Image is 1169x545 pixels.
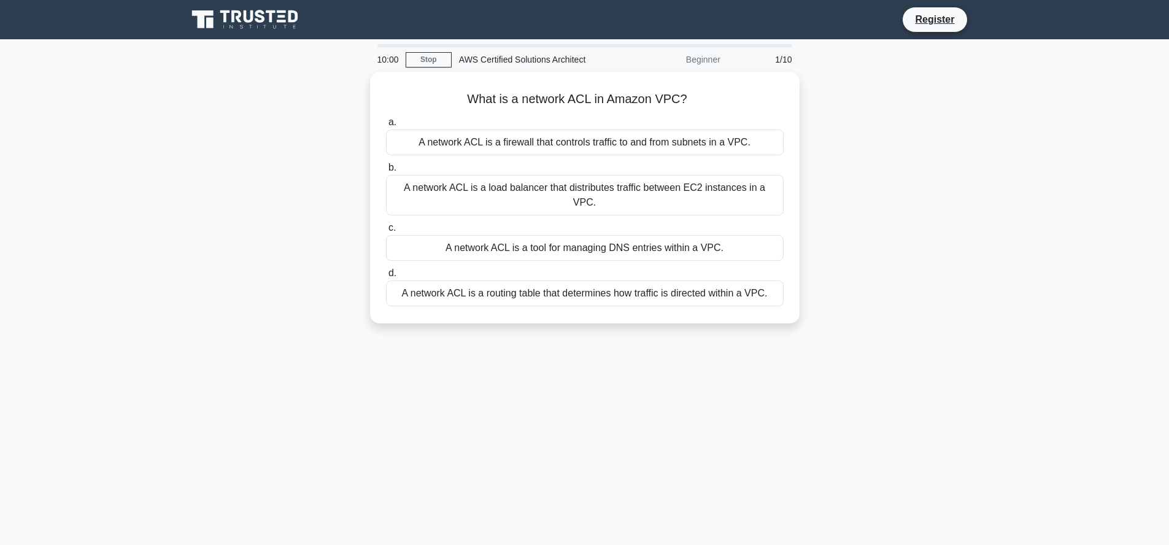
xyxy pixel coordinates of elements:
div: A network ACL is a tool for managing DNS entries within a VPC. [386,235,784,261]
div: A network ACL is a routing table that determines how traffic is directed within a VPC. [386,280,784,306]
span: b. [388,162,396,172]
div: A network ACL is a firewall that controls traffic to and from subnets in a VPC. [386,129,784,155]
a: Stop [406,52,452,68]
a: Register [908,12,962,27]
h5: What is a network ACL in Amazon VPC? [385,91,785,107]
span: c. [388,222,396,233]
span: d. [388,268,396,278]
div: 10:00 [370,47,406,72]
div: Beginner [620,47,728,72]
div: A network ACL is a load balancer that distributes traffic between EC2 instances in a VPC. [386,175,784,215]
span: a. [388,117,396,127]
div: AWS Certified Solutions Architect [452,47,620,72]
div: 1/10 [728,47,800,72]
